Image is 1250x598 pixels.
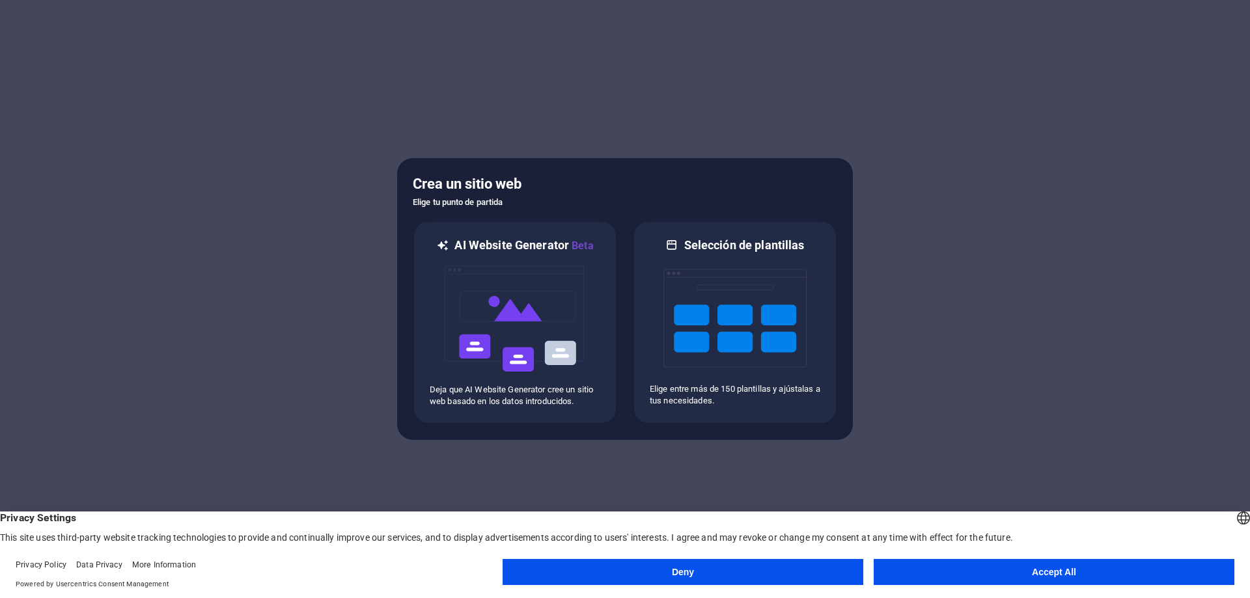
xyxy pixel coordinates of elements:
div: AI Website GeneratorBetaaiDeja que AI Website Generator cree un sitio web basado en los datos int... [413,221,617,424]
h6: Elige tu punto de partida [413,195,837,210]
p: Deja que AI Website Generator cree un sitio web basado en los datos introducidos. [430,384,600,407]
p: Elige entre más de 150 plantillas y ajústalas a tus necesidades. [650,383,820,407]
img: ai [443,254,587,384]
span: Beta [569,239,594,252]
h6: Selección de plantillas [684,238,805,253]
h5: Crea un sitio web [413,174,837,195]
h6: AI Website Generator [454,238,593,254]
div: Selección de plantillasElige entre más de 150 plantillas y ajústalas a tus necesidades. [633,221,837,424]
